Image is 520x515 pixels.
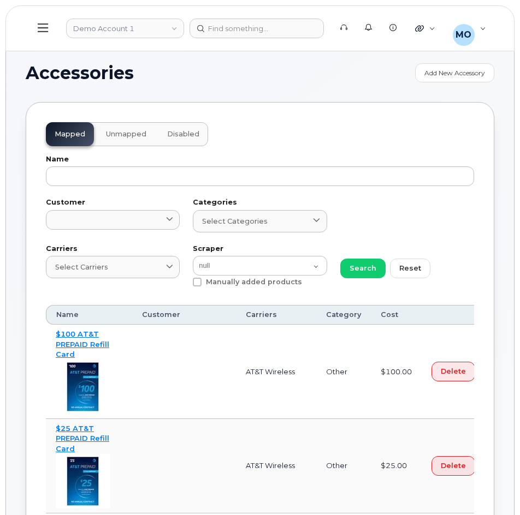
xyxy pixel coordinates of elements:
[55,262,108,272] span: Select Carriers
[193,210,327,232] a: Select Categories
[441,366,466,376] span: Delete
[56,454,110,508] img: thumb_accessories-74911-100x160.jpg
[46,156,474,163] label: Name
[432,362,475,381] button: Delete
[202,216,268,226] span: Select Categories
[441,460,466,471] span: Delete
[432,456,475,476] button: Delete
[193,199,327,206] label: Categories
[390,259,430,278] button: Reset
[236,325,316,419] td: AT&T Wireless
[193,245,327,253] label: Scraper
[26,65,134,81] span: Accessories
[56,360,110,414] img: thumb_accessories-40899-100x160.jpg
[236,419,316,513] td: AT&T Wireless
[56,330,109,358] a: $100 AT&T PREPAID Refill Card
[340,259,386,278] button: Search
[399,263,421,273] span: Reset
[206,278,302,286] span: Manually added products
[56,424,109,453] a: $25 AT&T PREPAID Refill Card
[193,278,327,292] div: Products with null or empty string values in scraper field. Please, uncheck if you want to search...
[316,325,371,419] td: Other
[132,305,236,325] th: Customer
[46,199,180,206] label: Customer
[180,278,185,283] input: Manually added products
[350,263,376,273] span: Search
[371,305,422,325] th: Cost
[106,130,146,139] span: Unmapped
[46,305,132,325] th: Name
[167,130,199,139] span: Disabled
[316,305,371,325] th: Category
[236,305,316,325] th: Carriers
[46,245,180,253] label: Carriers
[415,63,494,82] a: Add New Accessory
[46,256,180,278] a: Select Carriers
[371,325,422,419] td: $100.00
[371,419,422,513] td: $25.00
[316,419,371,513] td: Other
